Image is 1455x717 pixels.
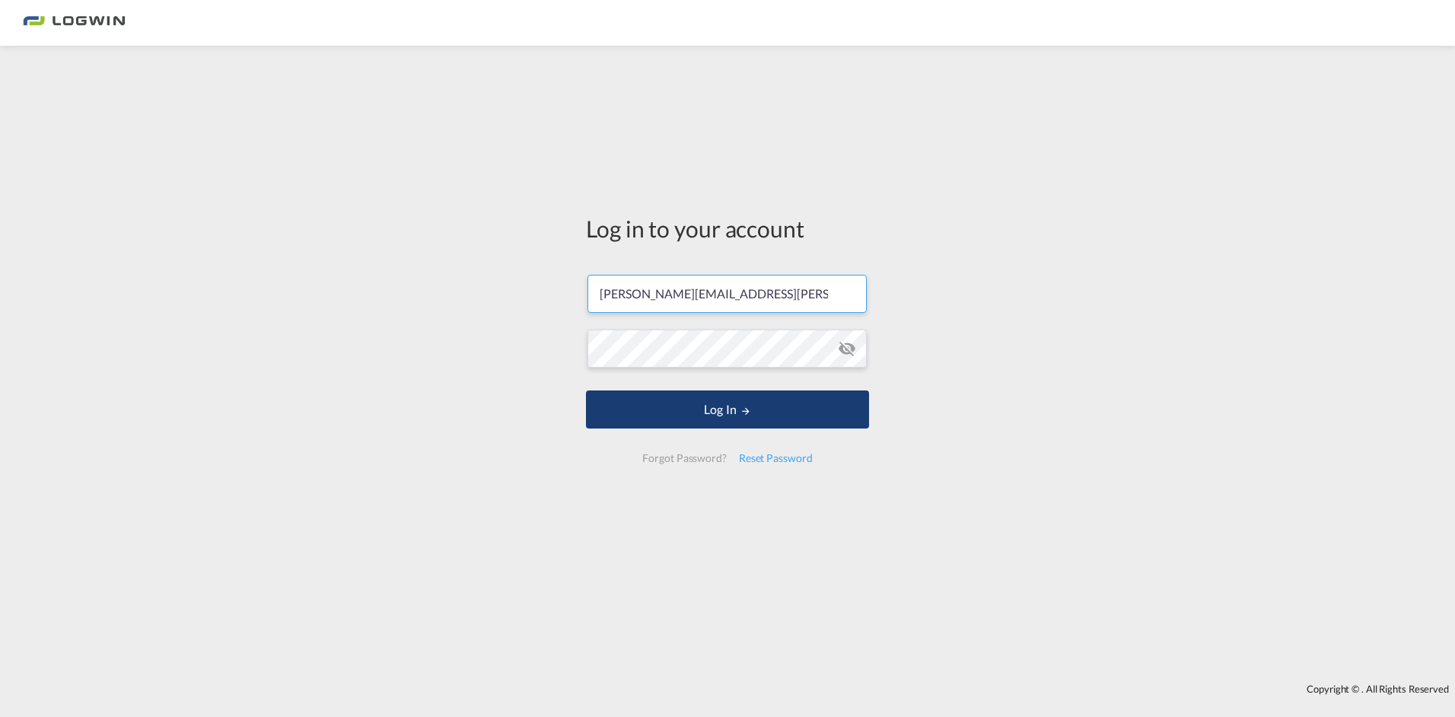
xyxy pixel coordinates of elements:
button: LOGIN [586,390,869,429]
div: Forgot Password? [636,445,732,472]
img: bc73a0e0d8c111efacd525e4c8ad7d32.png [23,6,126,40]
div: Reset Password [733,445,819,472]
input: Enter email/phone number [587,275,867,313]
div: Log in to your account [586,212,869,244]
md-icon: icon-eye-off [838,339,856,358]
